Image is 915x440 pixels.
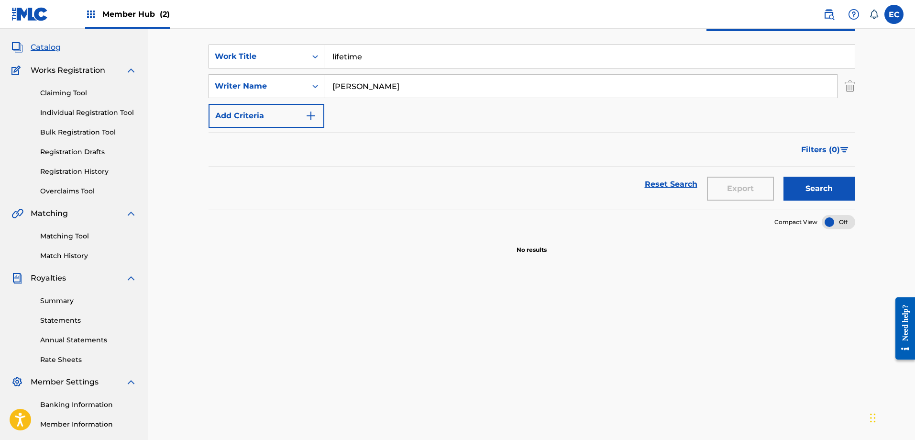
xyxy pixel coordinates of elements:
a: Bulk Registration Tool [40,127,137,137]
a: Registration History [40,167,137,177]
a: Public Search [819,5,838,24]
div: Work Title [215,51,301,62]
img: expand [125,65,137,76]
span: Catalog [31,42,61,53]
div: Notifications [869,10,879,19]
img: Royalties [11,272,23,284]
div: User Menu [884,5,904,24]
a: Banking Information [40,400,137,410]
img: expand [125,272,137,284]
span: Filters ( 0 ) [801,144,840,156]
span: Member Settings [31,376,99,388]
p: No results [517,234,547,254]
a: CatalogCatalog [11,42,61,53]
a: Matching Tool [40,231,137,241]
img: search [823,9,835,20]
img: Matching [11,208,23,219]
form: Search Form [209,45,855,210]
button: Add Criteria [209,104,324,128]
div: Drag [870,404,876,432]
span: Compact View [774,218,817,226]
a: SummarySummary [11,19,69,30]
a: Member Information [40,419,137,429]
div: Help [844,5,863,24]
span: Works Registration [31,65,105,76]
iframe: Resource Center [888,290,915,367]
iframe: Chat Widget [867,394,915,440]
span: Royalties [31,272,66,284]
img: 9d2ae6d4665cec9f34b9.svg [305,110,317,122]
img: filter [840,147,849,153]
a: Reset Search [640,174,702,195]
img: expand [125,208,137,219]
a: Annual Statements [40,335,137,345]
span: (2) [160,10,170,19]
div: Writer Name [215,80,301,92]
a: Match History [40,251,137,261]
img: Member Settings [11,376,23,388]
a: Claiming Tool [40,88,137,98]
img: MLC Logo [11,7,48,21]
a: Registration Drafts [40,147,137,157]
img: Catalog [11,42,23,53]
span: Member Hub [102,9,170,20]
img: Delete Criterion [845,74,855,98]
button: Search [783,177,855,201]
a: Overclaims Tool [40,186,137,196]
a: Summary [40,296,137,306]
a: Rate Sheets [40,355,137,365]
a: Statements [40,316,137,326]
img: Works Registration [11,65,24,76]
span: Matching [31,208,68,219]
img: Top Rightsholders [85,9,97,20]
button: Filters (0) [795,138,855,162]
img: help [848,9,860,20]
a: Individual Registration Tool [40,108,137,118]
img: expand [125,376,137,388]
